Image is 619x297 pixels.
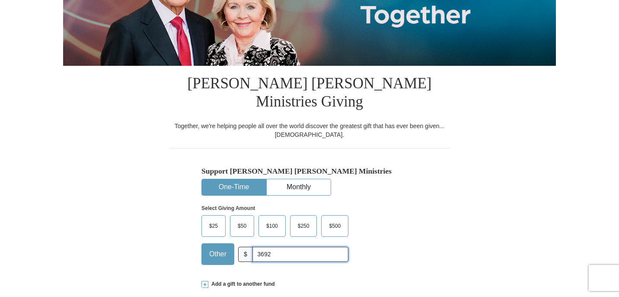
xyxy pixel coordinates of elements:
span: $ [238,247,253,262]
input: Other Amount [252,247,348,262]
div: Together, we're helping people all over the world discover the greatest gift that has ever been g... [169,122,450,139]
span: $25 [205,220,222,232]
span: $100 [262,220,282,232]
button: Monthly [267,179,331,195]
span: $500 [325,220,345,232]
h5: Support [PERSON_NAME] [PERSON_NAME] Ministries [201,167,418,176]
strong: Select Giving Amount [201,205,255,211]
span: Add a gift to another fund [208,281,275,288]
span: $250 [294,220,314,232]
h1: [PERSON_NAME] [PERSON_NAME] Ministries Giving [169,66,450,122]
button: One-Time [202,179,266,195]
span: $50 [233,220,251,232]
span: Other [205,248,231,261]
